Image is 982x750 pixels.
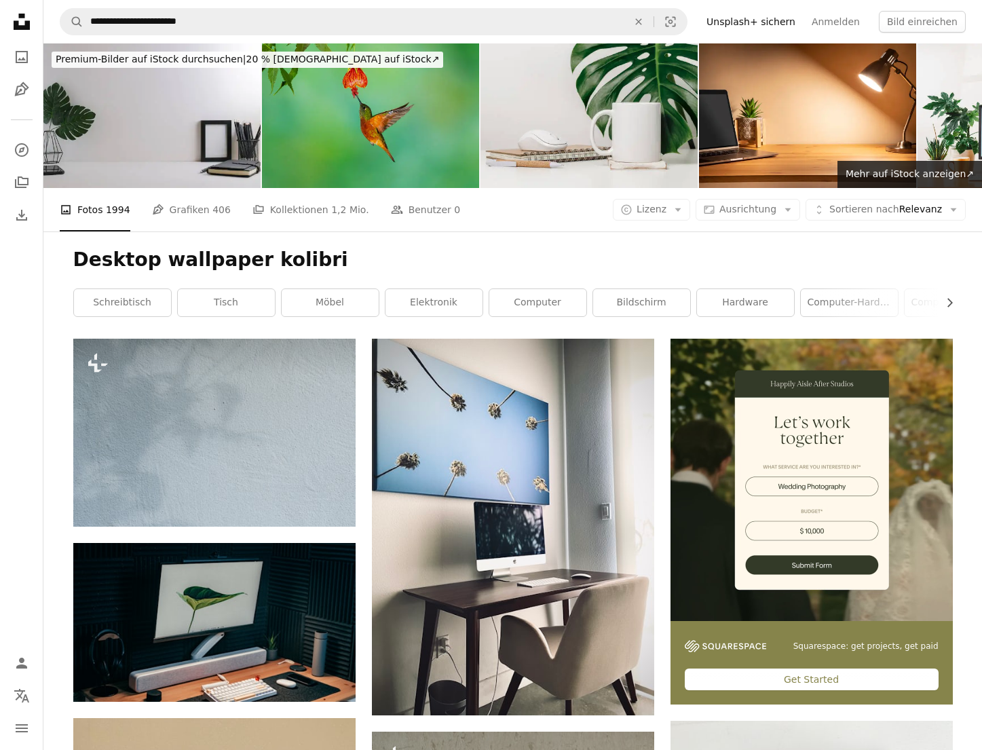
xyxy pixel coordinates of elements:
a: Hardware [697,289,794,316]
button: Liste nach rechts verschieben [937,289,953,316]
div: Get Started [685,669,939,690]
a: Schreibtisch [74,289,171,316]
span: 406 [212,202,231,217]
span: Squarespace: get projects, get paid [793,641,939,652]
span: Mehr auf iStock anzeigen ↗ [846,168,974,179]
span: 1,2 Mio. [331,202,369,217]
img: Home-Office-Schreibtisch mit Schreibwaren, Bilderrahmen und Topfpflanze auf weißem Tisch. Leerzei... [43,43,261,188]
a: Bildschirm [593,289,690,316]
a: Benutzer 0 [391,188,461,231]
a: Grafiken [8,76,35,103]
img: Kastanienbrustkoronet, Kolibri im Flug [262,43,479,188]
img: file-1747939393036-2c53a76c450aimage [671,339,953,621]
button: Lizenz [613,199,690,221]
span: 0 [454,202,460,217]
a: Computer [489,289,586,316]
span: Sortieren nach [829,204,899,214]
img: ein Computermonitor, der auf einem hölzernen Schreibtisch steht [73,543,356,702]
span: Premium-Bilder auf iStock durchsuchen | [56,54,246,64]
div: 20 % [DEMOGRAPHIC_DATA] auf iStock ↗ [52,52,443,68]
img: file-1747939142011-51e5cc87e3c9 [685,640,766,652]
img: Mockup-Becher mit Büroobjekten im Hintergrund und Monstera-Blatt [480,43,698,188]
button: Ausrichtung [696,199,800,221]
a: Eine schwarz-weiße Katze sitzt auf einem Fensterbrett [73,426,356,438]
a: Silberner Imac auf braunem Holztisch [372,521,654,533]
button: Sprache [8,682,35,709]
a: Mehr auf iStock anzeigen↗ [837,161,982,188]
img: Eine schwarz-weiße Katze sitzt auf einem Fensterbrett [73,339,356,527]
img: Heimtisch in der Nacht mit Kopierraum [699,43,916,188]
a: Elektronik [385,289,483,316]
a: Grafiken 406 [152,188,231,231]
a: Squarespace: get projects, get paidGet Started [671,339,953,705]
a: Anmelden [804,11,868,33]
a: Unsplash+ sichern [698,11,804,33]
a: Premium-Bilder auf iStock durchsuchen|20 % [DEMOGRAPHIC_DATA] auf iStock↗ [43,43,451,76]
button: Bild einreichen [879,11,966,33]
span: Ausrichtung [719,204,776,214]
a: Entdecken [8,136,35,164]
a: Kollektionen 1,2 Mio. [252,188,369,231]
a: Kollektionen [8,169,35,196]
button: Unsplash suchen [60,9,83,35]
h1: Desktop wallpaper kolibri [73,248,953,272]
a: Tisch [178,289,275,316]
a: Möbel [282,289,379,316]
a: Startseite — Unsplash [8,8,35,38]
a: Bisherige Downloads [8,202,35,229]
span: Relevanz [829,203,942,217]
a: Fotos [8,43,35,71]
button: Visuelle Suche [654,9,687,35]
span: Lizenz [637,204,666,214]
a: Anmelden / Registrieren [8,650,35,677]
button: Sortieren nachRelevanz [806,199,966,221]
form: Finden Sie Bildmaterial auf der ganzen Webseite [60,8,687,35]
button: Löschen [624,9,654,35]
a: ein Computermonitor, der auf einem hölzernen Schreibtisch steht [73,616,356,629]
button: Menü [8,715,35,742]
img: Silberner Imac auf braunem Holztisch [372,339,654,715]
a: Computer-Hardware [801,289,898,316]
